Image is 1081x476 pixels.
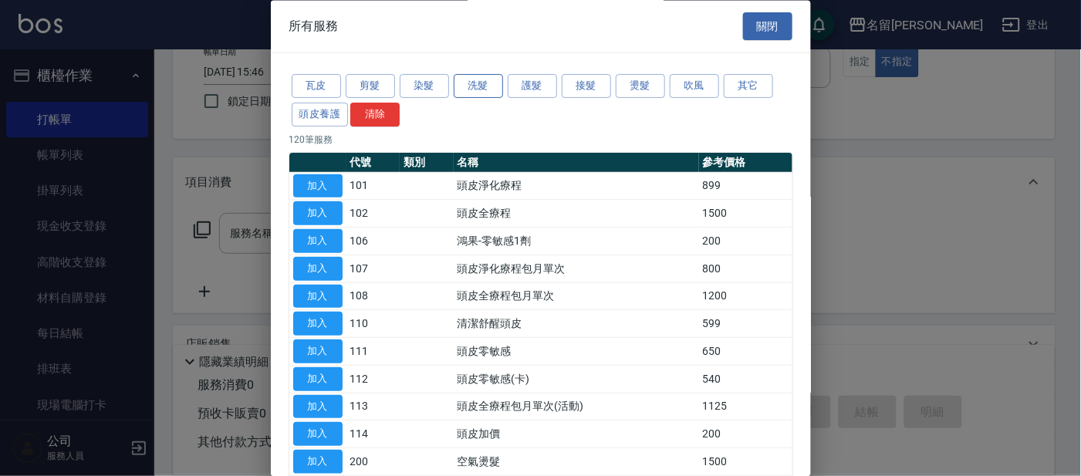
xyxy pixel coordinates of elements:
td: 107 [346,255,400,283]
button: 加入 [293,257,343,281]
th: 參考價格 [699,153,792,173]
button: 頭皮養護 [292,103,349,127]
td: 1200 [699,283,792,311]
button: 關閉 [743,12,792,41]
td: 空氣燙髮 [454,448,699,476]
button: 加入 [293,340,343,364]
td: 頭皮全療程包月單次 [454,283,699,311]
button: 吹風 [670,75,719,99]
td: 頭皮淨化療程包月單次 [454,255,699,283]
td: 1500 [699,448,792,476]
td: 102 [346,200,400,228]
button: 其它 [724,75,773,99]
td: 112 [346,366,400,393]
td: 113 [346,393,400,421]
td: 200 [699,420,792,448]
button: 加入 [293,312,343,336]
td: 鴻果-零敏感1劑 [454,228,699,255]
td: 頭皮零敏感(卡) [454,366,699,393]
td: 540 [699,366,792,393]
td: 800 [699,255,792,283]
td: 108 [346,283,400,311]
button: 加入 [293,367,343,391]
button: 加入 [293,423,343,447]
button: 加入 [293,202,343,226]
button: 加入 [293,285,343,309]
button: 瓦皮 [292,75,341,99]
span: 所有服務 [289,19,339,34]
button: 護髮 [508,75,557,99]
td: 頭皮淨化療程 [454,173,699,201]
button: 剪髮 [346,75,395,99]
button: 燙髮 [616,75,665,99]
td: 899 [699,173,792,201]
td: 頭皮全療程包月單次(活動) [454,393,699,421]
button: 加入 [293,395,343,419]
td: 114 [346,420,400,448]
th: 名稱 [454,153,699,173]
td: 頭皮零敏感 [454,338,699,366]
td: 101 [346,173,400,201]
td: 頭皮加價 [454,420,699,448]
td: 1125 [699,393,792,421]
button: 染髮 [400,75,449,99]
td: 200 [346,448,400,476]
button: 加入 [293,174,343,198]
td: 650 [699,338,792,366]
td: 110 [346,310,400,338]
button: 加入 [293,451,343,474]
button: 洗髮 [454,75,503,99]
td: 清潔舒醒頭皮 [454,310,699,338]
button: 接髮 [562,75,611,99]
td: 106 [346,228,400,255]
td: 1500 [699,200,792,228]
th: 類別 [400,153,454,173]
td: 頭皮全療程 [454,200,699,228]
button: 清除 [350,103,400,127]
td: 599 [699,310,792,338]
th: 代號 [346,153,400,173]
td: 200 [699,228,792,255]
p: 120 筆服務 [289,133,792,147]
td: 111 [346,338,400,366]
button: 加入 [293,230,343,254]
